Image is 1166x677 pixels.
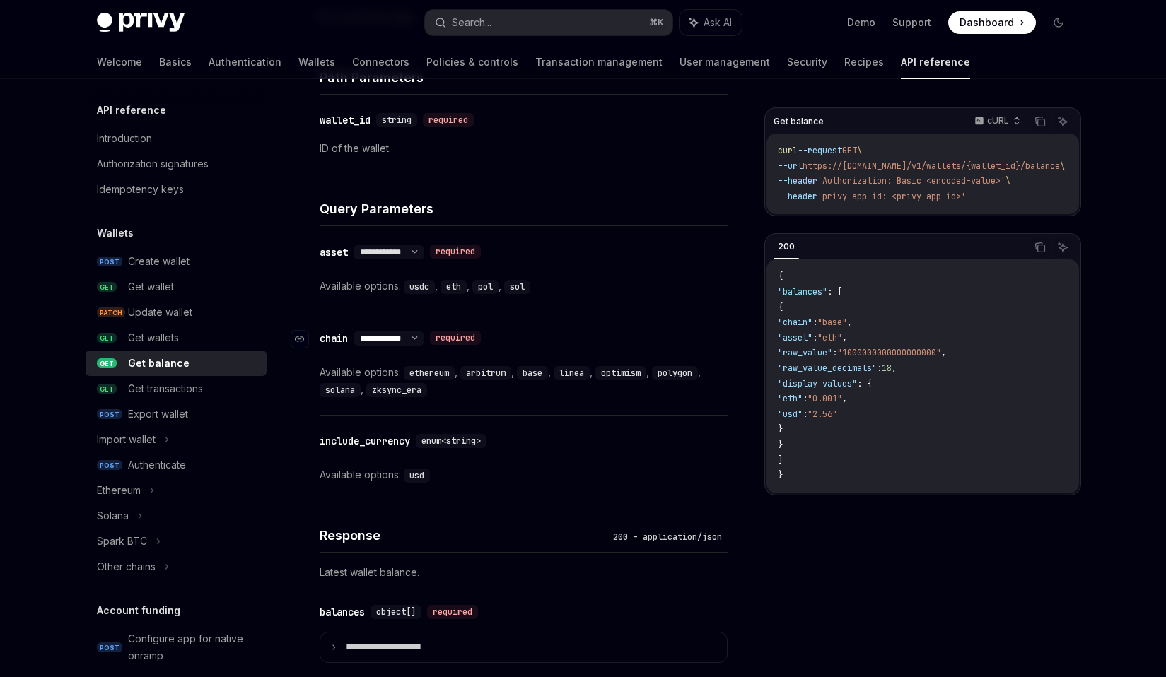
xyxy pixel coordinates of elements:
[382,114,412,126] span: string
[430,245,481,259] div: required
[97,282,117,293] span: GET
[86,452,267,478] a: POSTAuthenticate
[86,249,267,274] a: POSTCreate wallet
[1054,238,1072,257] button: Ask AI
[778,286,827,298] span: "balances"
[425,10,672,35] button: Search...⌘K
[1005,175,1010,187] span: \
[595,366,646,380] code: optimism
[803,393,808,404] span: :
[778,454,783,466] span: ]
[472,278,504,295] div: ,
[86,351,267,376] a: GETGet balance
[778,145,798,156] span: curl
[817,332,842,343] span: "eth"
[517,366,548,380] code: base
[97,558,156,575] div: Other chains
[554,366,590,380] code: linea
[649,17,664,28] span: ⌘ K
[97,333,117,343] span: GET
[86,626,267,669] a: POSTConfigure app for native onramp
[778,191,817,202] span: --header
[652,366,698,380] code: polygon
[97,13,185,33] img: dark logo
[320,245,348,259] div: asset
[774,116,824,127] span: Get balance
[430,331,481,345] div: required
[97,431,156,448] div: Import wallet
[291,325,320,353] a: Navigate to header
[960,16,1014,30] span: Dashboard
[320,113,371,127] div: wallet_id
[128,253,190,270] div: Create wallet
[798,145,842,156] span: --request
[857,378,872,389] span: : {
[901,45,970,79] a: API reference
[704,16,732,30] span: Ask AI
[882,363,892,374] span: 18
[404,366,455,380] code: ethereum
[97,155,209,172] div: Authorization signatures
[421,435,481,447] span: enum<string>
[778,271,783,282] span: {
[404,278,441,295] div: ,
[774,238,799,255] div: 200
[504,280,530,294] code: sol
[817,175,1005,187] span: 'Authorization: Basic <encoded-value>'
[97,602,180,619] h5: Account funding
[298,45,335,79] a: Wallets
[808,408,837,420] span: "2.56"
[842,332,847,343] span: ,
[817,191,966,202] span: 'privy-app-id: <privy-app-id>'
[967,110,1027,134] button: cURL
[817,317,847,328] span: "base"
[535,45,663,79] a: Transaction management
[128,380,203,397] div: Get transactions
[128,457,186,473] div: Authenticate
[1054,112,1072,131] button: Ask AI
[128,304,192,321] div: Update wallet
[320,466,728,483] div: Available options:
[778,439,783,450] span: }
[652,364,704,381] div: ,
[812,332,817,343] span: :
[778,317,812,328] span: "chain"
[404,280,435,294] code: usdc
[320,364,728,398] div: Available options:
[778,423,783,435] span: }
[366,383,427,397] code: zksync_era
[320,383,361,397] code: solana
[857,145,862,156] span: \
[209,45,281,79] a: Authentication
[423,113,474,127] div: required
[320,331,348,346] div: chain
[847,16,875,30] a: Demo
[607,530,728,544] div: 200 - application/json
[320,526,607,545] h4: Response
[680,10,742,35] button: Ask AI
[320,434,410,448] div: include_currency
[404,469,430,483] code: usd
[554,364,595,381] div: ,
[97,181,184,198] div: Idempotency keys
[803,160,1060,172] span: https://[DOMAIN_NAME]/v1/wallets/{wallet_id}/balance
[803,408,808,420] span: :
[460,364,517,381] div: ,
[97,257,122,267] span: POST
[86,274,267,300] a: GETGet wallet
[812,317,817,328] span: :
[948,11,1036,34] a: Dashboard
[778,393,803,404] span: "eth"
[892,16,931,30] a: Support
[86,151,267,177] a: Authorization signatures
[86,376,267,401] a: GETGet transactions
[987,115,1009,126] p: cURL
[427,605,478,619] div: required
[97,482,141,499] div: Ethereum
[877,363,882,374] span: :
[128,406,188,423] div: Export wallet
[376,606,416,618] span: object[]
[86,401,267,427] a: POSTExport wallet
[778,160,803,172] span: --url
[827,286,842,298] span: : [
